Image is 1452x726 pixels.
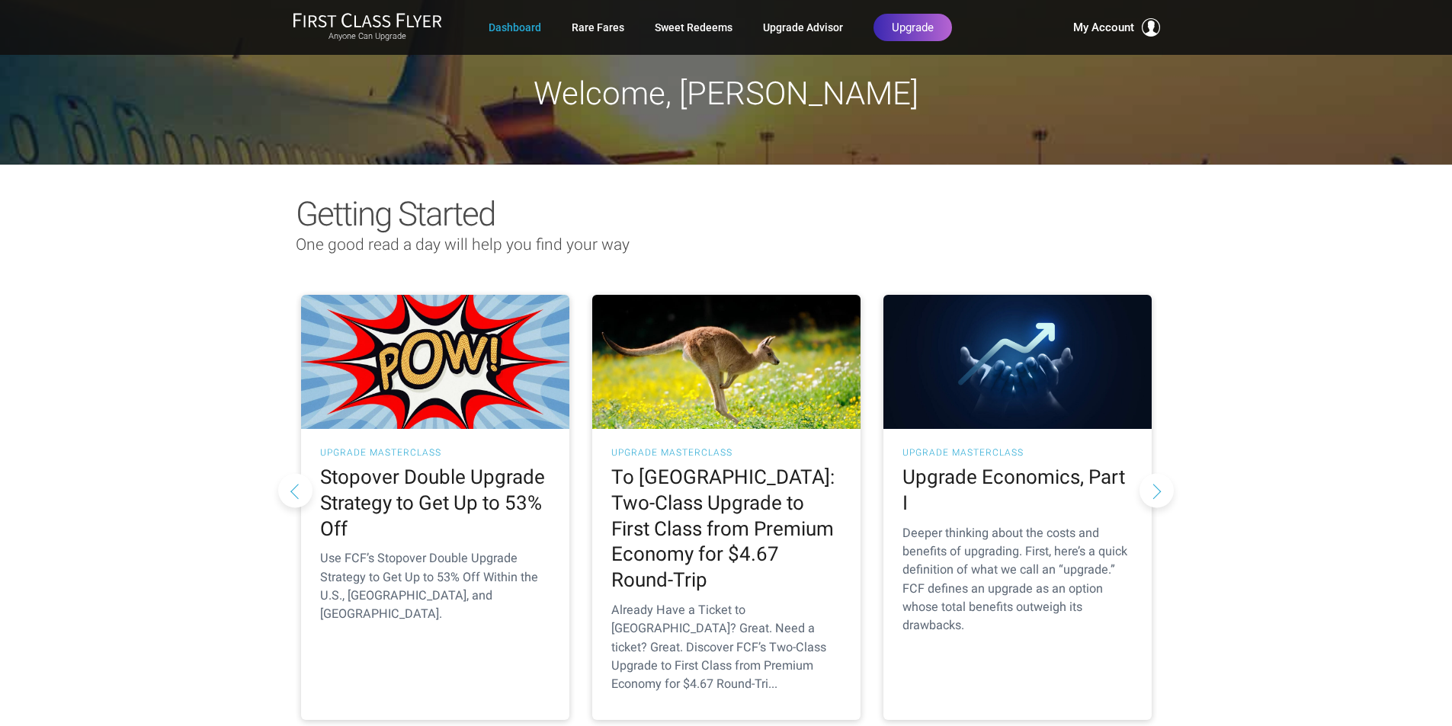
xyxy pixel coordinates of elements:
[1073,18,1160,37] button: My Account
[1073,18,1134,37] span: My Account
[296,194,495,234] span: Getting Started
[763,14,843,41] a: Upgrade Advisor
[873,14,952,41] a: Upgrade
[320,549,550,623] p: Use FCF’s Stopover Double Upgrade Strategy to Get Up to 53% Off Within the U.S., [GEOGRAPHIC_DATA...
[293,12,442,28] img: First Class Flyer
[572,14,624,41] a: Rare Fares
[611,601,841,693] p: Already Have a Ticket to [GEOGRAPHIC_DATA]? Great. Need a ticket? Great. Discover FCF’s Two-Class...
[296,235,630,254] span: One good read a day will help you find your way
[534,75,918,112] span: Welcome, [PERSON_NAME]
[655,14,732,41] a: Sweet Redeems
[293,31,442,42] small: Anyone Can Upgrade
[301,295,569,720] a: UPGRADE MASTERCLASS Stopover Double Upgrade Strategy to Get Up to 53% Off Use FCF’s Stopover Doub...
[611,448,841,457] h3: UPGRADE MASTERCLASS
[611,465,841,593] h2: To [GEOGRAPHIC_DATA]: Two-Class Upgrade to First Class from Premium Economy for $4.67 Round-Trip
[902,448,1133,457] h3: UPGRADE MASTERCLASS
[320,465,550,542] h2: Stopover Double Upgrade Strategy to Get Up to 53% Off
[1139,473,1174,507] button: Next slide
[592,295,861,720] a: UPGRADE MASTERCLASS To [GEOGRAPHIC_DATA]: Two-Class Upgrade to First Class from Premium Economy f...
[902,524,1133,635] p: Deeper thinking about the costs and benefits of upgrading. First, here’s a quick definition of wh...
[293,12,442,43] a: First Class FlyerAnyone Can Upgrade
[278,473,313,507] button: Previous slide
[320,448,550,457] h3: UPGRADE MASTERCLASS
[902,465,1133,517] h2: Upgrade Economics, Part I
[489,14,541,41] a: Dashboard
[883,295,1152,720] a: UPGRADE MASTERCLASS Upgrade Economics, Part I Deeper thinking about the costs and benefits of upg...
